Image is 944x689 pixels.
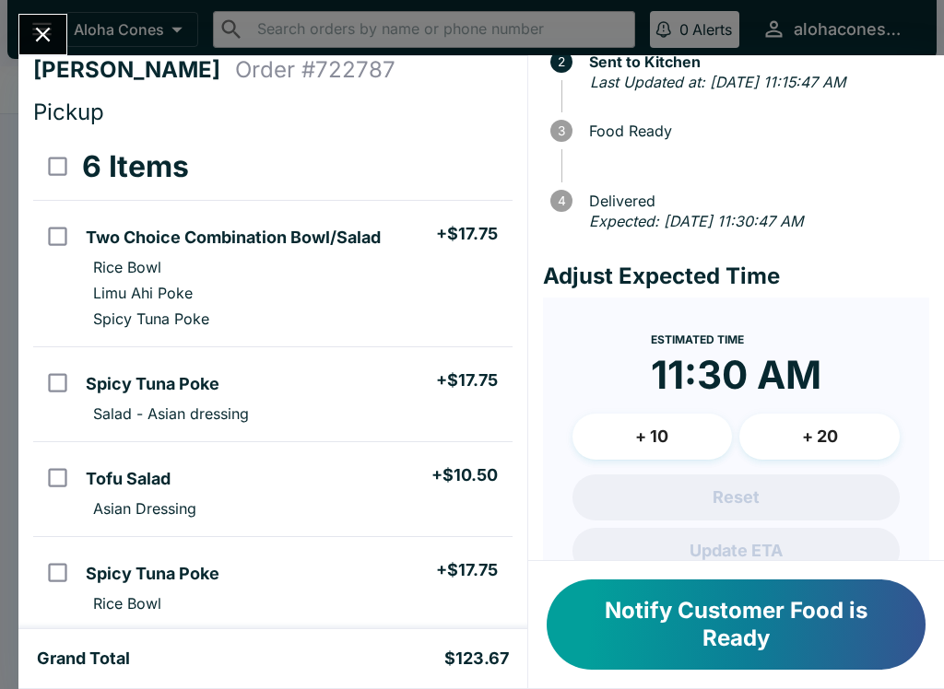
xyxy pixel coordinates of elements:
span: Pickup [33,99,104,125]
text: 3 [558,123,565,138]
h5: Spicy Tuna Poke [86,563,219,585]
span: Estimated Time [651,333,744,346]
time: 11:30 AM [651,351,821,399]
p: Spicy Tuna Poke [93,309,209,328]
h5: + $17.75 [436,369,498,391]
p: Limu Ahi Poke [93,284,193,302]
p: Rice Bowl [93,594,161,613]
button: + 20 [739,414,900,460]
button: Close [19,15,66,54]
h5: Tofu Salad [86,468,171,490]
button: + 10 [572,414,733,460]
span: Sent to Kitchen [580,53,929,70]
h4: [PERSON_NAME] [33,56,235,84]
p: Salad - Asian dressing [93,404,249,423]
p: Asian Dressing [93,499,196,518]
text: 4 [557,193,565,208]
span: Food Ready [580,123,929,139]
h5: Spicy Tuna Poke [86,373,219,395]
h5: Two Choice Combination Bowl/Salad [86,227,381,249]
h3: 6 Items [82,148,189,185]
h4: Order # 722787 [235,56,395,84]
h5: $123.67 [444,648,509,670]
em: Last Updated at: [DATE] 11:15:47 AM [590,73,845,91]
h5: + $17.75 [436,559,498,581]
button: Notify Customer Food is Ready [547,579,926,670]
text: 2 [558,54,565,69]
h5: + $17.75 [436,223,498,245]
h4: Adjust Expected Time [543,263,929,290]
em: Expected: [DATE] 11:30:47 AM [589,212,803,230]
h5: Grand Total [37,648,130,670]
p: Rice Bowl [93,258,161,276]
span: Delivered [580,193,929,209]
h5: + $10.50 [431,464,498,486]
